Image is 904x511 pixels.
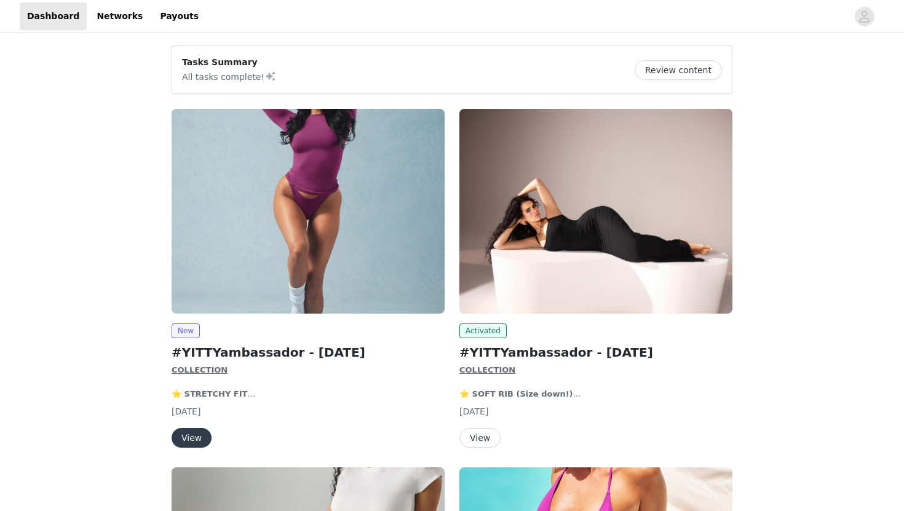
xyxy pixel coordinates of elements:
[172,365,228,374] strong: COLLECTION
[89,2,150,30] a: Networks
[858,7,870,26] div: avatar
[459,365,515,374] strong: COLLECTION
[172,428,212,448] button: View
[635,60,722,80] button: Review content
[172,434,212,443] a: View
[459,109,732,314] img: YITTY
[172,406,200,416] span: [DATE]
[459,389,581,398] strong: ⭐️ SOFT RIB (Size down!)
[459,406,488,416] span: [DATE]
[459,434,501,443] a: View
[172,389,255,398] strong: ⭐️ STRETCHY FIT
[172,323,200,338] span: New
[182,56,277,69] p: Tasks Summary
[459,428,501,448] button: View
[182,69,277,84] p: All tasks complete!
[459,343,732,362] h2: #YITTYambassador - [DATE]
[459,323,507,338] span: Activated
[172,343,445,362] h2: #YITTYambassador - [DATE]
[172,109,445,314] img: YITTY
[20,2,87,30] a: Dashboard
[153,2,206,30] a: Payouts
